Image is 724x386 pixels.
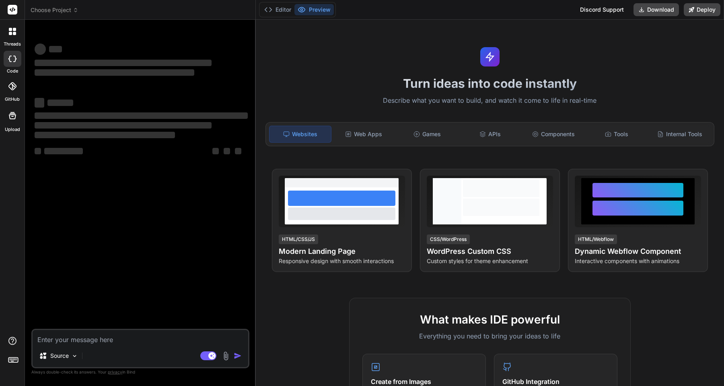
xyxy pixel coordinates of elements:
p: Source [50,352,69,360]
span: ‌ [44,148,83,154]
img: icon [234,352,242,360]
span: ‌ [35,69,194,76]
span: privacy [108,369,122,374]
div: HTML/CSS/JS [279,235,318,244]
label: GitHub [5,96,20,103]
p: Interactive components with animations [575,257,701,265]
button: Preview [294,4,334,15]
button: Deploy [684,3,720,16]
span: ‌ [49,46,62,52]
span: ‌ [235,148,241,154]
span: ‌ [35,98,44,108]
span: ‌ [224,148,230,154]
label: code [7,68,18,75]
div: Web Apps [333,126,395,143]
p: Describe what you want to build, and watch it come to life in real-time [261,95,719,106]
span: ‌ [35,132,175,138]
p: Responsive design with smooth interactions [279,257,405,265]
p: Everything you need to bring your ideas to life [362,331,617,341]
img: Pick Models [71,353,78,359]
span: Choose Project [31,6,78,14]
div: Tools [586,126,648,143]
div: Websites [269,126,331,143]
h4: Dynamic Webflow Component [575,246,701,257]
div: Games [396,126,458,143]
div: Components [522,126,584,143]
div: HTML/Webflow [575,235,617,244]
div: APIs [459,126,521,143]
h4: WordPress Custom CSS [427,246,553,257]
button: Download [633,3,679,16]
p: Custom styles for theme enhancement [427,257,553,265]
img: attachment [221,351,230,361]
button: Editor [261,4,294,15]
div: Internal Tools [649,126,711,143]
span: ‌ [35,44,46,55]
div: Discord Support [575,3,629,16]
span: ‌ [212,148,219,154]
h1: Turn ideas into code instantly [261,76,719,91]
div: CSS/WordPress [427,235,470,244]
span: ‌ [47,100,73,106]
span: ‌ [35,148,41,154]
span: ‌ [35,112,248,119]
span: ‌ [35,122,212,129]
label: Upload [5,126,20,133]
label: threads [4,41,21,48]
h4: Modern Landing Page [279,246,405,257]
h2: What makes IDE powerful [362,311,617,328]
span: ‌ [35,60,212,66]
p: Always double-check its answers. Your in Bind [31,368,249,376]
